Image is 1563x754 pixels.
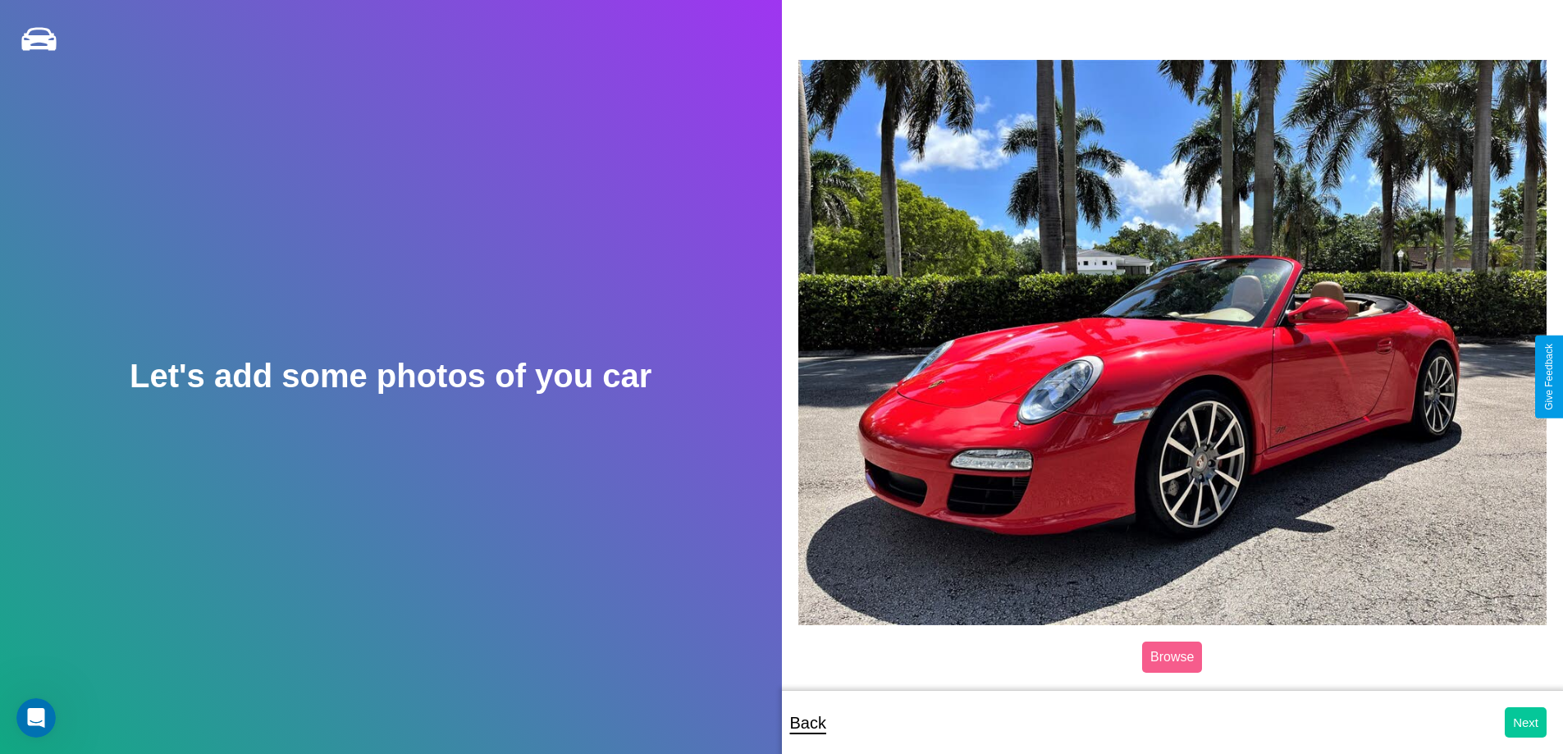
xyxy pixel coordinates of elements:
[1543,344,1555,410] div: Give Feedback
[16,698,56,738] iframe: Intercom live chat
[1142,642,1202,673] label: Browse
[790,708,826,738] p: Back
[1505,707,1547,738] button: Next
[130,358,651,395] h2: Let's add some photos of you car
[798,60,1547,624] img: posted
